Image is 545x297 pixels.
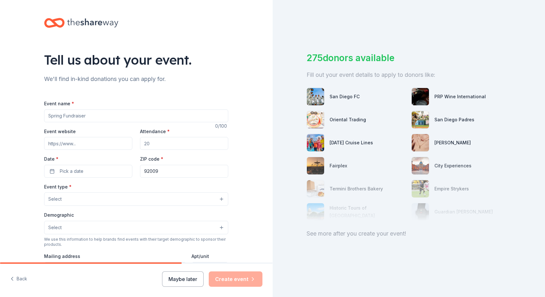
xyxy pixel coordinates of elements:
[191,262,228,275] input: #
[330,139,373,147] div: [DATE] Cruise Lines
[44,184,72,190] label: Event type
[140,137,228,150] input: 20
[44,165,132,178] button: Pick a date
[44,262,186,275] input: Enter a US address
[412,111,429,128] img: photo for San Diego Padres
[434,93,486,100] div: PRP Wine International
[44,128,76,135] label: Event website
[44,51,228,69] div: Tell us about your event.
[44,74,228,84] div: We'll find in-kind donations you can apply for.
[412,88,429,105] img: photo for PRP Wine International
[140,156,163,162] label: ZIP code
[140,128,170,135] label: Attendance
[44,237,228,247] div: We use this information to help brands find events with their target demographic to sponsor their...
[191,253,209,260] label: Apt/unit
[307,134,324,151] img: photo for Carnival Cruise Lines
[44,212,74,218] label: Demographic
[60,167,83,175] span: Pick a date
[48,224,62,231] span: Select
[44,137,132,150] input: https://www...
[412,134,429,151] img: photo for Kendra Scott
[307,111,324,128] img: photo for Oriental Trading
[48,195,62,203] span: Select
[44,221,228,234] button: Select
[307,229,511,239] div: See more after you create your event!
[140,165,228,178] input: 12345 (U.S. only)
[307,70,511,80] div: Fill out your event details to apply to donors like:
[44,192,228,206] button: Select
[330,116,366,124] div: Oriental Trading
[434,116,474,124] div: San Diego Padres
[44,253,80,260] label: Mailing address
[330,93,360,100] div: San Diego FC
[162,271,204,287] button: Maybe later
[10,272,27,286] button: Back
[44,156,132,162] label: Date
[215,122,228,130] div: 0 /100
[307,88,324,105] img: photo for San Diego FC
[44,100,74,107] label: Event name
[307,51,511,65] div: 275 donors available
[434,139,471,147] div: [PERSON_NAME]
[44,109,228,122] input: Spring Fundraiser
